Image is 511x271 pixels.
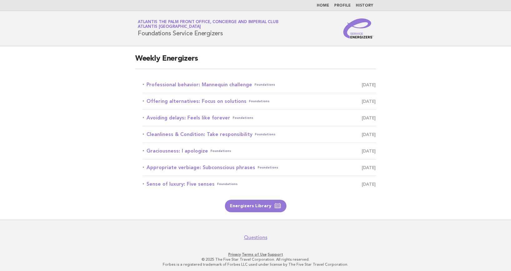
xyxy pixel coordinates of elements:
a: Atlantis The Palm Front Office, Concierge and Imperial ClubAtlantis [GEOGRAPHIC_DATA] [138,20,278,29]
a: Support [268,252,283,257]
p: · · [64,252,447,257]
a: History [356,4,373,8]
span: [DATE] [362,163,376,172]
a: Energizers Library [225,200,286,212]
a: Cleanliness & Condition: Take responsibilityFoundations [DATE] [143,130,376,139]
p: Forbes is a registered trademark of Forbes LLC used under license by The Five Star Travel Corpora... [64,262,447,267]
a: Privacy [228,252,241,257]
a: Terms of Use [242,252,267,257]
span: [DATE] [362,147,376,155]
span: Foundations [255,130,275,139]
span: Foundations [233,113,253,122]
a: Graciousness: I apologizeFoundations [DATE] [143,147,376,155]
p: © 2025 The Five Star Travel Corporation. All rights reserved. [64,257,447,262]
a: Profile [334,4,351,8]
a: Avoiding delays: Feels like foreverFoundations [DATE] [143,113,376,122]
a: Professional behavior: Mannequin challengeFoundations [DATE] [143,80,376,89]
img: Service Energizers [343,18,373,38]
span: Foundations [258,163,278,172]
a: Home [317,4,329,8]
h2: Weekly Energizers [135,54,376,69]
span: Foundations [211,147,231,155]
span: [DATE] [362,180,376,188]
a: Questions [244,234,267,241]
span: Atlantis [GEOGRAPHIC_DATA] [138,25,201,29]
span: Foundations [217,180,238,188]
span: [DATE] [362,80,376,89]
span: [DATE] [362,130,376,139]
h1: Foundations Service Energizers [138,20,278,37]
span: [DATE] [362,97,376,106]
span: Foundations [249,97,270,106]
span: [DATE] [362,113,376,122]
a: Offering alternatives: Focus on solutionsFoundations [DATE] [143,97,376,106]
a: Appropriate verbiage: Subconscious phrasesFoundations [DATE] [143,163,376,172]
span: Foundations [255,80,275,89]
a: Sense of luxury: Five sensesFoundations [DATE] [143,180,376,188]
